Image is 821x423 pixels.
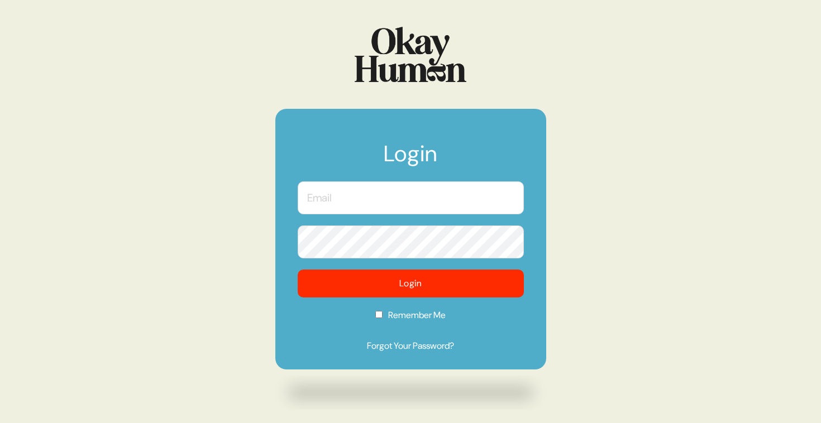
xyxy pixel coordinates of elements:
img: Logo [355,27,466,82]
a: Forgot Your Password? [298,339,524,353]
button: Login [298,270,524,297]
input: Remember Me [375,311,383,318]
h1: Login [298,142,524,176]
input: Email [298,181,524,214]
label: Remember Me [298,309,524,329]
img: Drop shadow [275,375,546,410]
